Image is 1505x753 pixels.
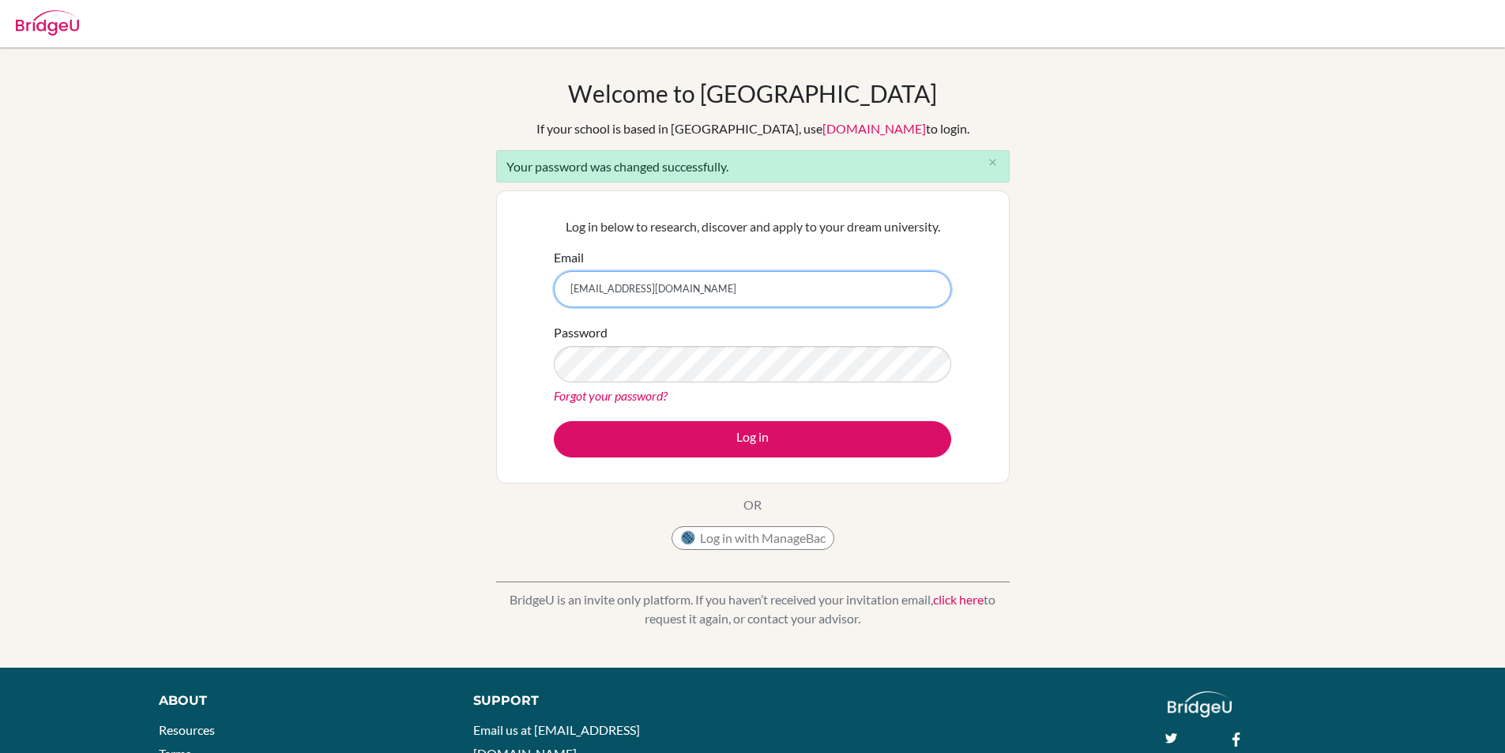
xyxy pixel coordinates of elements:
[536,119,969,138] div: If your school is based in [GEOGRAPHIC_DATA], use to login.
[554,217,951,236] p: Log in below to research, discover and apply to your dream university.
[496,590,1010,628] p: BridgeU is an invite only platform. If you haven’t received your invitation email, to request it ...
[554,421,951,457] button: Log in
[987,156,999,168] i: close
[672,526,834,550] button: Log in with ManageBac
[933,592,984,607] a: click here
[1168,691,1232,717] img: logo_white@2x-f4f0deed5e89b7ecb1c2cc34c3e3d731f90f0f143d5ea2071677605dd97b5244.png
[496,150,1010,183] div: Your password was changed successfully.
[473,691,734,710] div: Support
[554,388,668,403] a: Forgot your password?
[554,248,584,267] label: Email
[159,691,438,710] div: About
[568,79,937,107] h1: Welcome to [GEOGRAPHIC_DATA]
[16,10,79,36] img: Bridge-U
[159,722,215,737] a: Resources
[977,151,1009,175] button: Close
[554,323,608,342] label: Password
[822,121,926,136] a: [DOMAIN_NAME]
[743,495,762,514] p: OR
